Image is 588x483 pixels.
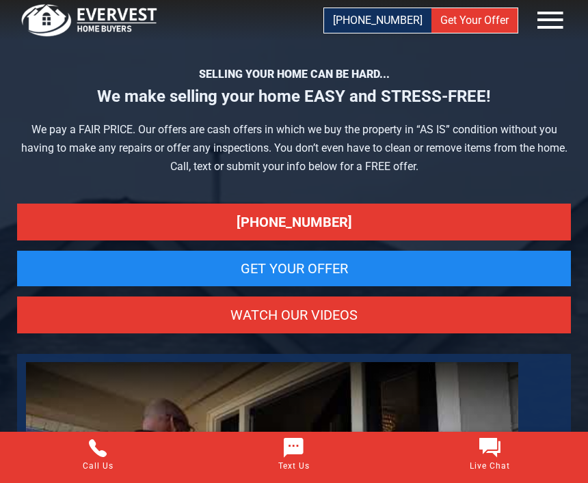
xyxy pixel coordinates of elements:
span: Call Us [3,462,193,470]
p: We pay a FAIR PRICE. Our offers are cash offers in which we buy the property in “AS IS” condition... [17,120,571,176]
p: Selling your home can be hard... [17,68,571,81]
span: Live Chat [395,462,585,470]
a: Watch Our Videos [17,296,571,333]
a: Live Chat [392,432,588,476]
img: logo.png [17,3,162,38]
a: Get Your Offer [17,251,571,286]
a: Get Your Offer [431,8,518,33]
span: [PHONE_NUMBER] [333,14,423,27]
a: Text Us [196,432,392,476]
a: [PHONE_NUMBER] [324,8,431,33]
h1: We make selling your home EASY and STRESS-FREE! [17,87,571,107]
a: [PHONE_NUMBER] [17,204,571,240]
span: [PHONE_NUMBER] [237,214,352,230]
span: Text Us [200,462,389,470]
